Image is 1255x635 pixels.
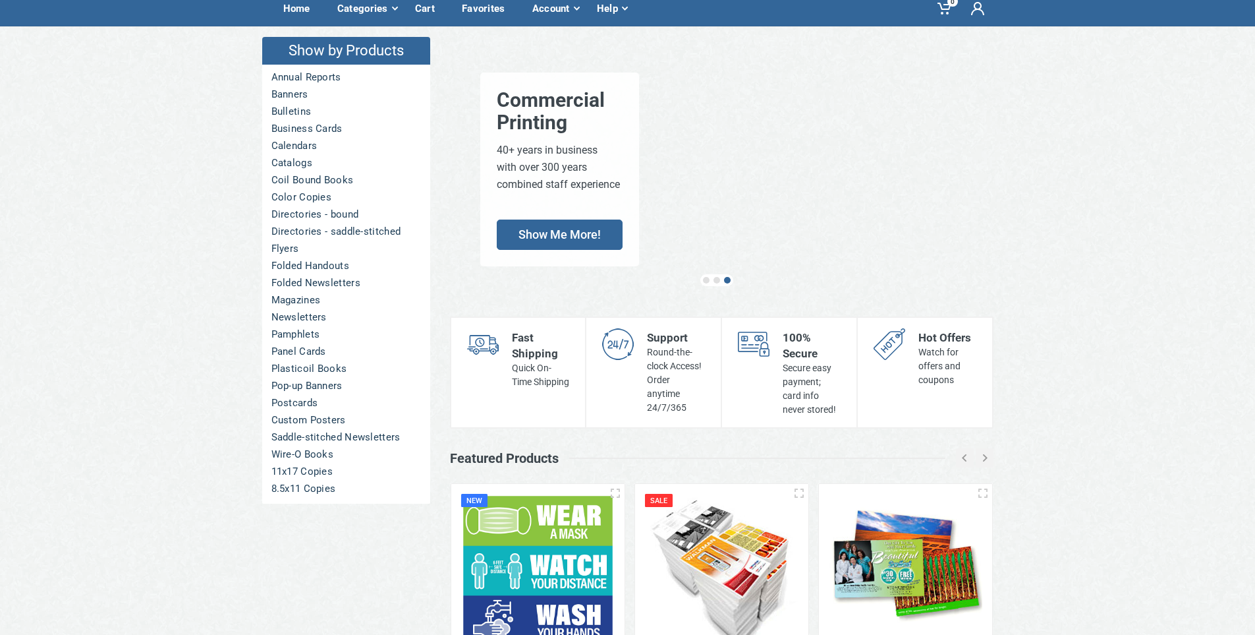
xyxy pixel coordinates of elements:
a: Newsletters [262,309,430,326]
a: Bulletins [262,103,430,120]
a: Custom Posters [262,411,430,429]
h4: Show by Products [262,37,430,65]
img: shipping-s.png [467,328,499,360]
img: support-s.png [602,328,634,360]
a: Folded Newsletters [262,274,430,291]
a: Directories - saddle-stitched [262,223,430,240]
div: Quick On-Time Shipping [512,361,570,389]
a: Coil Bound Books [262,171,430,189]
div: Support [647,330,705,346]
a: Pop-up Banners [262,377,430,394]
a: 8.5x11 Copies [262,480,430,497]
div: Watch for offers and coupons [918,346,976,387]
a: Business Cards [262,120,430,137]
div: 100% Secure [783,330,841,361]
div: Commercial Printing [497,89,623,134]
a: Folded Handouts [262,257,430,274]
a: Pamphlets [262,326,430,343]
a: Catalogs [262,154,430,171]
div: New [461,494,488,507]
a: CommercialPrinting 40+ years in businesswith over 300 yearscombined staff experience Show Me More! [450,36,984,297]
a: Calendars [262,137,430,154]
a: Plasticoil Books [262,360,430,377]
a: Flyers [262,240,430,257]
a: 11x17 Copies [262,463,430,480]
a: Panel Cards [262,343,430,360]
div: 40+ years in business with over 300 years combined staff experience [497,142,623,193]
a: Directories - bound [262,206,430,223]
span: Show Me More! [497,220,623,250]
a: Banners [262,86,430,103]
div: Secure easy payment; card info never stored! [783,361,841,417]
div: Hot Offers [918,330,976,346]
div: Fast Shipping [512,330,570,361]
div: Round-the-clock Access! Order anytime 24/7/365 [647,346,705,415]
a: Annual Reports [262,69,430,86]
div: Sale [645,494,673,507]
a: Postcards [262,394,430,411]
a: Color Copies [262,189,430,206]
a: Magazines [262,291,430,309]
h3: Featured Products [450,450,559,466]
a: Wire-O Books [262,446,430,463]
a: Saddle-stitched Newsletters [262,429,430,446]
